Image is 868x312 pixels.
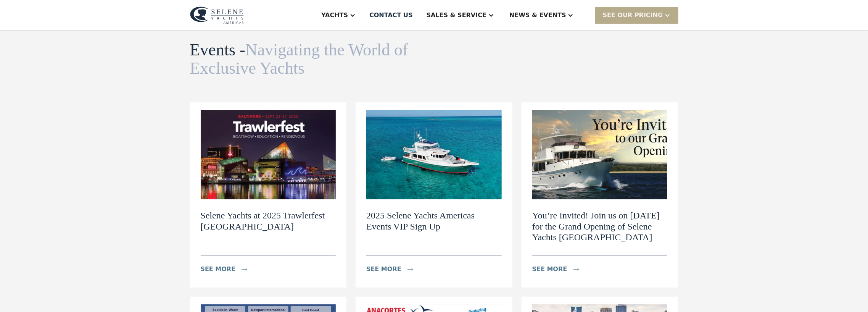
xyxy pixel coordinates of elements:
div: Yachts [321,11,348,20]
img: icon [573,268,579,271]
span: Navigating the World of Exclusive Yachts [190,40,408,78]
div: Sales & Service [427,11,486,20]
h2: 2025 Selene Yachts Americas Events VIP Sign Up [366,210,502,232]
a: 2025 Selene Yachts Americas Events VIP Sign Upsee moreicon [356,102,512,288]
div: see more [532,265,567,274]
div: SEE Our Pricing [595,7,678,23]
a: Selene Yachts at 2025 Trawlerfest [GEOGRAPHIC_DATA]see moreicon [190,102,347,288]
h2: Selene Yachts at 2025 Trawlerfest [GEOGRAPHIC_DATA] [201,210,336,232]
div: see more [366,265,401,274]
img: logo [190,6,244,24]
div: SEE Our Pricing [603,11,663,20]
div: see more [201,265,236,274]
a: You’re Invited! Join us on [DATE] for the Grand Opening of Selene Yachts [GEOGRAPHIC_DATA]see mor... [522,102,678,288]
h1: Events - [190,41,411,78]
img: icon [242,268,247,271]
div: News & EVENTS [509,11,566,20]
h2: You’re Invited! Join us on [DATE] for the Grand Opening of Selene Yachts [GEOGRAPHIC_DATA] [532,210,668,243]
img: icon [407,268,413,271]
div: Contact US [369,11,413,20]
